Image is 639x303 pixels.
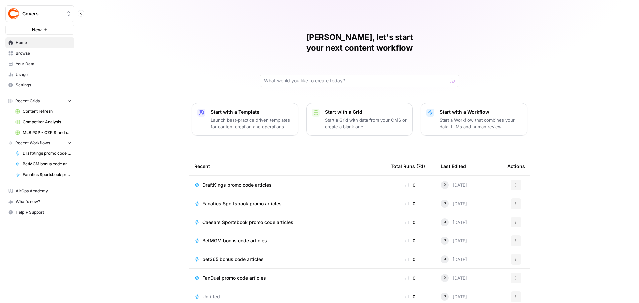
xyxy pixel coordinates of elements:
[16,82,71,88] span: Settings
[23,130,71,136] span: MLB P&P - CZR Standard (Production) Grid (5)
[391,293,430,300] div: 0
[15,98,40,104] span: Recent Grids
[391,256,430,263] div: 0
[443,219,446,226] span: P
[23,150,71,156] span: DraftKings promo code articles
[391,182,430,188] div: 0
[202,219,293,226] span: Caesars Sportsbook promo code articles
[12,148,74,159] a: DraftKings promo code articles
[443,256,446,263] span: P
[5,69,74,80] a: Usage
[441,218,467,226] div: [DATE]
[441,200,467,208] div: [DATE]
[441,255,467,263] div: [DATE]
[325,109,407,115] p: Start with a Grid
[5,5,74,22] button: Workspace: Covers
[5,48,74,59] a: Browse
[15,140,50,146] span: Recent Workflows
[5,186,74,196] a: AirOps Academy
[23,172,71,178] span: Fanatics Sportsbook promo articles
[443,293,446,300] span: P
[325,117,407,130] p: Start a Grid with data from your CMS or create a blank one
[12,117,74,127] a: Competitor Analysis - URL Specific Grid
[194,157,380,175] div: Recent
[202,275,266,281] span: FanDuel promo code articles
[16,50,71,56] span: Browse
[16,188,71,194] span: AirOps Academy
[202,237,267,244] span: BetMGM bonus code articles
[391,219,430,226] div: 0
[12,127,74,138] a: MLB P&P - CZR Standard (Production) Grid (5)
[12,169,74,180] a: Fanatics Sportsbook promo articles
[264,77,447,84] input: What would you like to create today?
[391,157,425,175] div: Total Runs (7d)
[5,138,74,148] button: Recent Workflows
[443,237,446,244] span: P
[5,196,74,207] button: What's new?
[5,80,74,90] a: Settings
[441,274,467,282] div: [DATE]
[23,161,71,167] span: BetMGM bonus code articles
[443,200,446,207] span: P
[16,72,71,77] span: Usage
[306,103,413,136] button: Start with a GridStart a Grid with data from your CMS or create a blank one
[202,256,264,263] span: bet365 bonus code articles
[507,157,525,175] div: Actions
[12,159,74,169] a: BetMGM bonus code articles
[8,8,20,20] img: Covers Logo
[441,157,466,175] div: Last Edited
[441,293,467,301] div: [DATE]
[32,26,42,33] span: New
[5,207,74,218] button: Help + Support
[194,200,380,207] a: Fanatics Sportsbook promo articles
[211,117,293,130] p: Launch best-practice driven templates for content creation and operations
[23,119,71,125] span: Competitor Analysis - URL Specific Grid
[202,293,220,300] span: Untitled
[391,237,430,244] div: 0
[6,197,74,207] div: What's new?
[391,200,430,207] div: 0
[194,219,380,226] a: Caesars Sportsbook promo code articles
[194,256,380,263] a: bet365 bonus code articles
[194,237,380,244] a: BetMGM bonus code articles
[443,182,446,188] span: P
[441,181,467,189] div: [DATE]
[443,275,446,281] span: P
[260,32,459,53] h1: [PERSON_NAME], let's start your next content workflow
[202,182,272,188] span: DraftKings promo code articles
[22,10,63,17] span: Covers
[202,200,282,207] span: Fanatics Sportsbook promo articles
[16,40,71,46] span: Home
[16,209,71,215] span: Help + Support
[192,103,298,136] button: Start with a TemplateLaunch best-practice driven templates for content creation and operations
[5,59,74,69] a: Your Data
[441,237,467,245] div: [DATE]
[194,182,380,188] a: DraftKings promo code articles
[5,37,74,48] a: Home
[211,109,293,115] p: Start with a Template
[16,61,71,67] span: Your Data
[440,109,522,115] p: Start with a Workflow
[194,293,380,300] a: Untitled
[12,106,74,117] a: Content refresh
[391,275,430,281] div: 0
[23,108,71,114] span: Content refresh
[5,25,74,35] button: New
[5,96,74,106] button: Recent Grids
[194,275,380,281] a: FanDuel promo code articles
[440,117,522,130] p: Start a Workflow that combines your data, LLMs and human review
[421,103,527,136] button: Start with a WorkflowStart a Workflow that combines your data, LLMs and human review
